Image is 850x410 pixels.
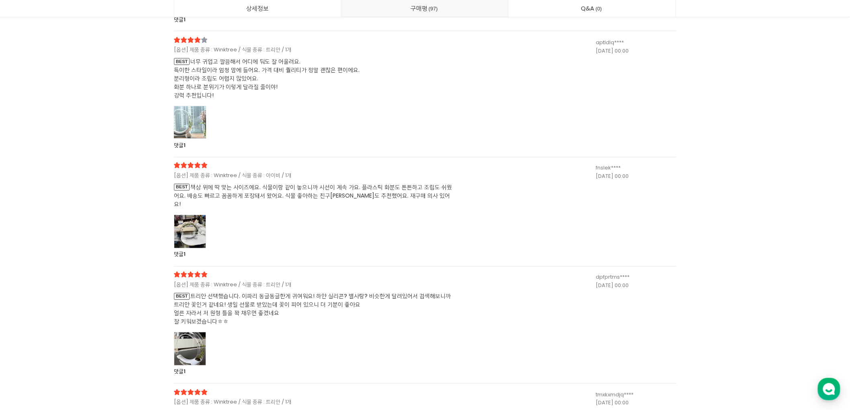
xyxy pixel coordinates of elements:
[174,292,455,326] span: 트리안 선택했습니다. 이파리 동글동글한게 귀여워요! 하얀 실리콘? 별사탕? 비슷한게 달려있어서 검색해보니까 트리안 꽃인거 같네요! 생일 선물로 받았는데 꽃이 피어 있으니 더 ...
[174,368,184,375] strong: 댓글
[53,255,104,275] a: 대화
[2,255,53,275] a: 홈
[174,58,190,65] span: BEST
[184,251,186,258] span: 1
[596,282,676,290] div: [DATE] 00:00
[174,251,184,258] strong: 댓글
[596,173,676,181] div: [DATE] 00:00
[184,368,186,375] span: 1
[174,172,435,180] span: [옵션] 제품 종류 : Winktree / 식물 종류 : 아이비 / 1개
[25,267,30,273] span: 홈
[184,141,186,149] span: 1
[174,398,435,407] span: [옵션] 제품 종류 : Winktree / 식물 종류 : 트리안 / 1개
[596,399,676,408] div: [DATE] 00:00
[596,47,676,55] div: [DATE] 00:00
[174,293,190,300] span: BEST
[174,46,435,54] span: [옵션] 제품 종류 : Winktree / 식물 종류 : 트리안 / 1개
[595,4,603,13] span: 0
[174,281,435,290] span: [옵션] 제품 종류 : Winktree / 식물 종류 : 트리안 / 1개
[174,57,455,100] span: 너무 귀엽고 깔끔해서 어디에 둬도 잘 어울려요. 특이한 스타일이라 엄청 맘에 들어요. 가격 대비 퀄리티가 정말 괜찮은 편이에요. 분리형이라 조립도 어렵지 않았어요. 화분 하나...
[174,141,184,149] strong: 댓글
[184,16,186,23] span: 1
[174,184,455,209] span: 책상 위에 딱 맞는 사이즈예요. 식물이랑 같이 놓으니까 시선이 계속 가요. 플라스틱 화분도 튼튼하고 조립도 쉬웠어요. 배송도 빠르고 꼼꼼하게 포장돼서 왔어요. 식물 좋아하는 ...
[74,267,83,273] span: 대화
[124,267,134,273] span: 설정
[174,184,190,191] span: BEST
[174,16,184,23] strong: 댓글
[427,4,439,13] span: 97
[104,255,154,275] a: 설정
